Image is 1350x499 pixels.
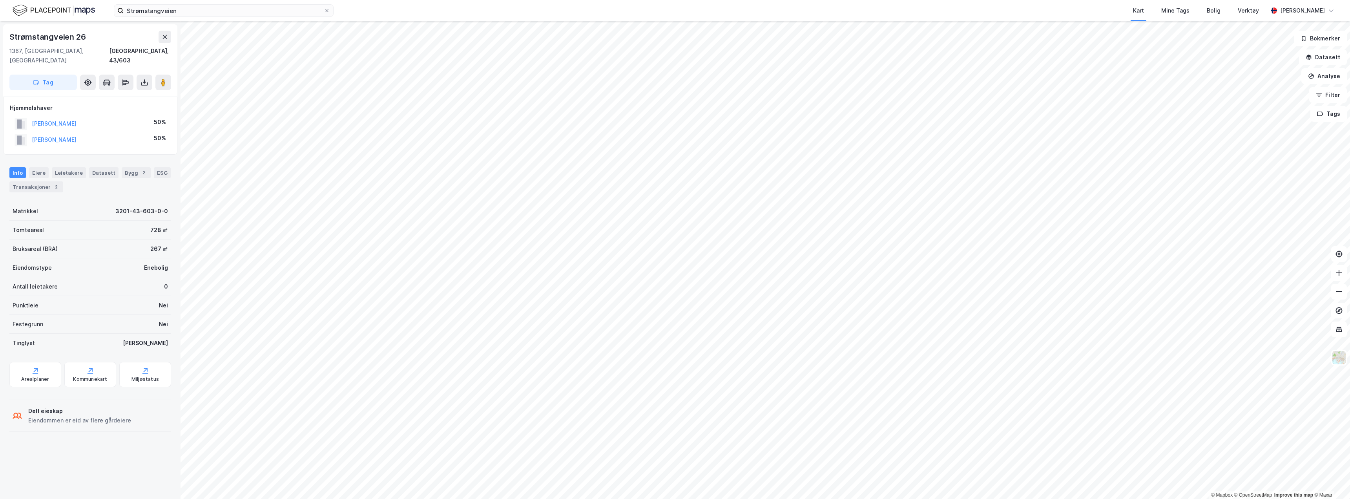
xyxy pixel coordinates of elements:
div: Bruksareal (BRA) [13,244,58,254]
div: Tomteareal [13,225,44,235]
div: Punktleie [13,301,38,310]
iframe: Chat Widget [1311,461,1350,499]
div: Eiendommen er eid av flere gårdeiere [28,416,131,425]
div: Transaksjoner [9,181,63,192]
a: OpenStreetMap [1234,492,1272,498]
div: Eiere [29,167,49,178]
div: Kontrollprogram for chat [1311,461,1350,499]
div: Bolig [1207,6,1220,15]
div: 50% [154,133,166,143]
div: Delt eieskap [28,406,131,416]
div: Nei [159,301,168,310]
div: [GEOGRAPHIC_DATA], 43/603 [109,46,171,65]
div: 0 [164,282,168,291]
div: 50% [154,117,166,127]
div: Datasett [89,167,119,178]
div: Miljøstatus [131,376,159,382]
div: Info [9,167,26,178]
div: 267 ㎡ [150,244,168,254]
div: Enebolig [144,263,168,272]
input: Søk på adresse, matrikkel, gårdeiere, leietakere eller personer [124,5,324,16]
div: Mine Tags [1161,6,1189,15]
div: Nei [159,320,168,329]
div: Strømstangveien 26 [9,31,87,43]
div: Verktøy [1238,6,1259,15]
div: Kommunekart [73,376,107,382]
div: Kart [1133,6,1144,15]
div: [PERSON_NAME] [123,338,168,348]
div: 728 ㎡ [150,225,168,235]
button: Filter [1309,87,1347,103]
a: Mapbox [1211,492,1233,498]
div: Tinglyst [13,338,35,348]
img: logo.f888ab2527a4732fd821a326f86c7f29.svg [13,4,95,17]
button: Analyse [1301,68,1347,84]
div: [PERSON_NAME] [1280,6,1325,15]
div: ESG [154,167,171,178]
div: Eiendomstype [13,263,52,272]
div: Bygg [122,167,151,178]
div: 3201-43-603-0-0 [115,207,168,216]
div: Festegrunn [13,320,43,329]
div: 2 [52,183,60,191]
div: 2 [140,169,148,177]
div: Leietakere [52,167,86,178]
div: Matrikkel [13,207,38,216]
button: Datasett [1299,49,1347,65]
div: Hjemmelshaver [10,103,171,113]
img: Z [1332,350,1346,365]
button: Bokmerker [1294,31,1347,46]
div: 1367, [GEOGRAPHIC_DATA], [GEOGRAPHIC_DATA] [9,46,109,65]
button: Tag [9,75,77,90]
div: Antall leietakere [13,282,58,291]
button: Tags [1310,106,1347,122]
div: Arealplaner [21,376,49,382]
a: Improve this map [1274,492,1313,498]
